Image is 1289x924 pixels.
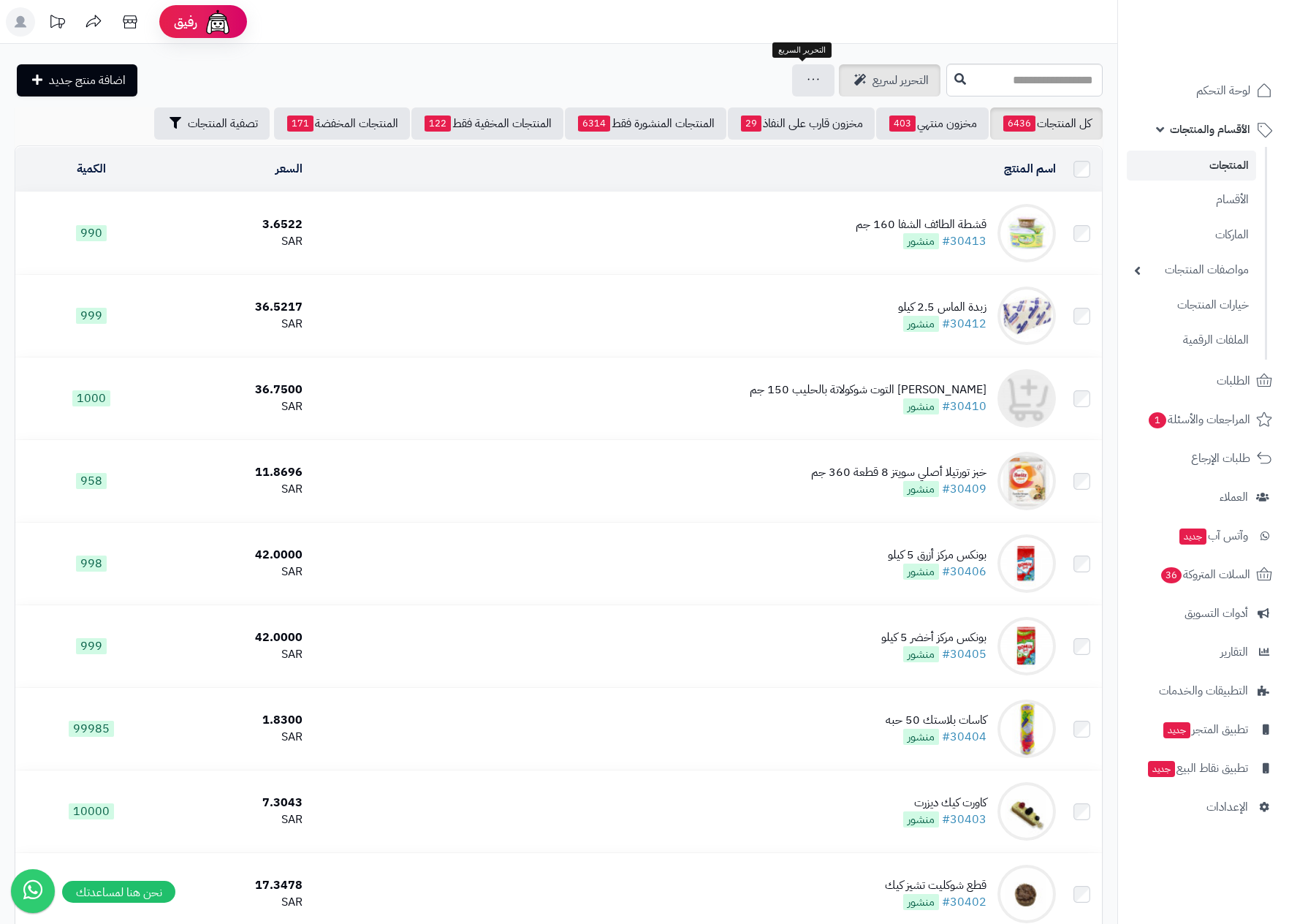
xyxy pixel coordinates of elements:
a: اسم المنتج [1004,160,1056,178]
a: مخزون قارب على النفاذ29 [728,107,875,140]
span: 122 [425,115,451,132]
div: كاسات بلاستك 50 حبه [886,712,986,729]
img: بونكس مركز أزرق 5 كيلو [997,534,1056,593]
span: السلات المتروكة [1160,564,1250,585]
a: تطبيق نقاط البيعجديد [1127,751,1280,786]
a: السلات المتروكة36 [1127,557,1280,592]
span: التقارير [1220,642,1248,662]
div: SAR [174,729,303,746]
span: تصفية المنتجات [188,115,258,132]
div: قطع شوكليت تشيز كيك [885,877,986,894]
div: 7.3043 [174,795,303,811]
div: قشطة الطائف الشفا 160 جم [856,216,986,233]
img: أيس كريم فراوني التوت شوكولاتة بالحليب 150 جم [997,369,1056,428]
span: منشور [903,233,939,249]
span: جديد [1163,722,1190,738]
a: الملفات الرقمية [1127,325,1256,356]
a: المنتجات المخفية فقط122 [411,107,563,140]
a: الإعدادات [1127,789,1280,825]
a: #30412 [942,315,986,333]
a: الكمية [77,160,106,178]
div: SAR [174,894,303,911]
span: 6436 [1003,115,1035,132]
span: جديد [1179,529,1206,545]
span: 990 [76,225,107,241]
a: الطلبات [1127,363,1280,398]
span: منشور [903,811,939,828]
a: المنتجات المخفضة171 [274,107,410,140]
img: قطع شوكليت تشيز كيك [997,865,1056,923]
span: منشور [903,481,939,497]
span: منشور [903,398,939,414]
span: طلبات الإرجاع [1191,448,1250,469]
a: أدوات التسويق [1127,596,1280,631]
img: خبز تورتيلا أصلي سويتز 8 قطعة 360 جم [997,452,1056,510]
span: أدوات التسويق [1185,603,1248,624]
a: تطبيق المتجرجديد [1127,712,1280,747]
img: كاسات بلاستك 50 حبه [997,700,1056,758]
span: رفيق [174,13,197,31]
div: كاورت كيك ديزرت [903,795,986,811]
img: قشطة الطائف الشفا 160 جم [997,204,1056,262]
div: [PERSON_NAME] التوت شوكولاتة بالحليب 150 جم [750,382,986,398]
div: بونكس مركز أزرق 5 كيلو [888,547,986,564]
div: SAR [174,564,303,580]
div: زبدة الماس 2.5 كيلو [898,299,986,316]
a: الأقسام [1127,184,1256,216]
span: 403 [889,115,916,132]
div: 36.7500 [174,382,303,398]
div: 42.0000 [174,547,303,564]
a: التحرير لسريع [839,64,940,96]
span: التحرير لسريع [872,72,929,89]
div: خبز تورتيلا أصلي سويتز 8 قطعة 360 جم [811,464,986,481]
div: SAR [174,481,303,498]
span: العملاء [1220,487,1248,507]
span: الإعدادات [1206,797,1248,817]
a: #30405 [942,645,986,663]
a: #30404 [942,728,986,746]
span: منشور [903,564,939,580]
span: التطبيقات والخدمات [1159,681,1248,701]
div: 3.6522 [174,216,303,233]
span: منشور [903,646,939,662]
a: المنتجات [1127,151,1256,181]
span: منشور [903,316,939,332]
img: زبدة الماس 2.5 كيلو [997,287,1056,345]
span: منشور [903,894,939,910]
a: #30406 [942,563,986,580]
a: اضافة منتج جديد [17,64,137,96]
span: 99985 [69,721,114,737]
a: #30413 [942,232,986,250]
span: 998 [76,556,107,572]
a: #30409 [942,480,986,498]
a: #30402 [942,893,986,911]
span: 29 [741,115,761,132]
div: SAR [174,646,303,663]
img: بونكس مركز أخضر 5 كيلو [997,617,1056,675]
span: وآتس آب [1178,526,1248,546]
a: التقارير [1127,635,1280,670]
button: تصفية المنتجات [154,107,270,140]
a: السعر [275,160,303,178]
a: تحديثات المنصة [39,7,75,40]
span: 1 [1149,412,1166,428]
a: #30410 [942,398,986,415]
a: المنتجات المنشورة فقط6314 [565,107,726,140]
span: المراجعات والأسئلة [1147,409,1250,430]
a: #30403 [942,811,986,828]
a: مواصفات المنتجات [1127,254,1256,286]
div: التحرير السريع [772,42,832,58]
span: 999 [76,308,107,324]
div: بونكس مركز أخضر 5 كيلو [881,629,986,646]
a: العملاء [1127,480,1280,515]
a: المراجعات والأسئلة1 [1127,402,1280,437]
a: التطبيقات والخدمات [1127,673,1280,708]
div: 36.5217 [174,299,303,316]
a: لوحة التحكم [1127,73,1280,108]
span: 1000 [72,390,110,406]
div: SAR [174,811,303,828]
span: منشور [903,729,939,745]
span: الطلبات [1217,371,1250,391]
span: 6314 [578,115,610,132]
span: لوحة التحكم [1196,80,1250,101]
